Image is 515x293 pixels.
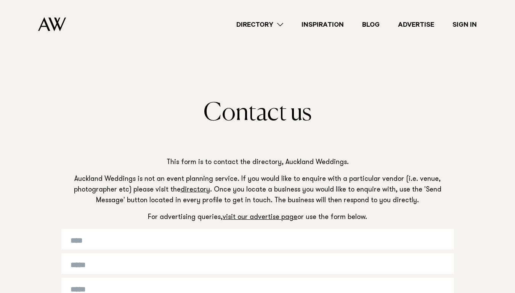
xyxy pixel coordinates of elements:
[443,19,486,30] a: Sign In
[61,100,454,127] h1: Contact us
[292,19,353,30] a: Inspiration
[353,19,389,30] a: Blog
[38,17,66,31] img: Auckland Weddings Logo
[181,187,210,193] a: directory
[61,158,454,168] p: This form is to contact the directory, Auckland Weddings.
[389,19,443,30] a: Advertise
[227,19,292,30] a: Directory
[223,214,297,221] a: visit our advertise page
[61,174,454,206] p: Auckland Weddings is not an event planning service. If you would like to enquire with a particula...
[61,213,454,223] p: For advertising queries, or use the form below.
